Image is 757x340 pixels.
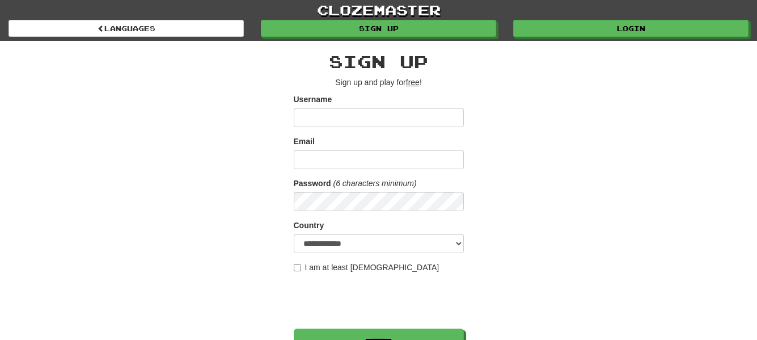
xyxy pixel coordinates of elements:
label: Username [294,94,332,105]
label: Email [294,136,315,147]
iframe: reCAPTCHA [294,279,466,323]
a: Login [513,20,748,37]
u: free [406,78,420,87]
em: (6 characters minimum) [333,179,417,188]
label: Password [294,178,331,189]
label: Country [294,220,324,231]
p: Sign up and play for ! [294,77,464,88]
a: Sign up [261,20,496,37]
label: I am at least [DEMOGRAPHIC_DATA] [294,262,439,273]
input: I am at least [DEMOGRAPHIC_DATA] [294,264,301,271]
h2: Sign up [294,52,464,71]
a: Languages [9,20,244,37]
